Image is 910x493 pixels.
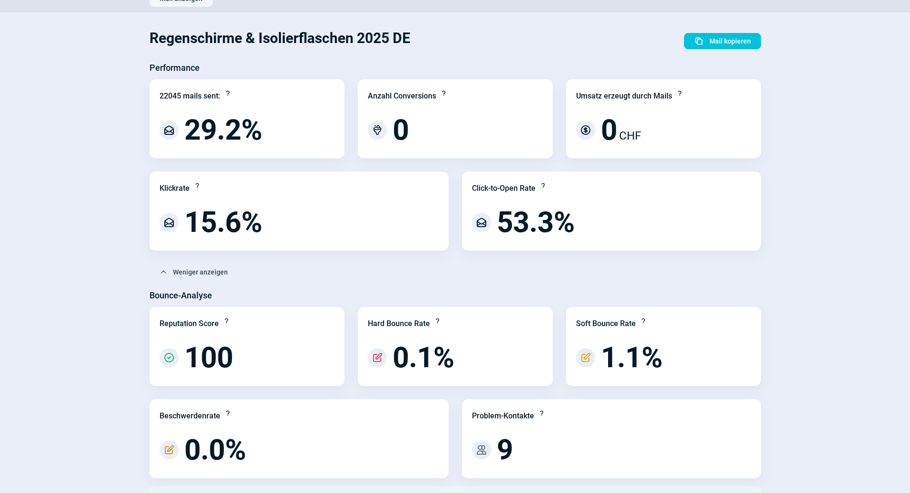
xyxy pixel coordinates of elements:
div: Umsatz erzeugt durch Mails [576,90,672,102]
span: 1.1% [601,343,663,372]
div: Soft Bounce Rate [576,318,636,329]
div: Reputation Score [160,318,219,329]
span: 15.6% [184,208,262,237]
span: 0.1% [393,343,454,372]
span: 53.3% [497,208,575,237]
div: Click-to-Open Rate [472,183,535,194]
span: 0.0% [184,436,246,464]
span: Weniger anzeigen [173,264,228,280]
span: 100 [184,343,233,372]
h3: Bounce-Analyse [150,288,212,303]
h1: Regenschirme & Isolierflaschen 2025 DE [150,22,410,55]
div: Anzahl Conversions [368,90,436,102]
span: 9 [497,436,513,464]
button: Mail kopieren [684,33,761,49]
button: Weniger anzeigen [150,264,238,280]
div: Problem-Kontakte [472,410,534,422]
span: 0 [601,116,617,144]
div: 22045 mails sent: [160,90,220,102]
div: Hard Bounce Rate [368,318,430,329]
h3: Performance [150,60,200,76]
span: CHF [619,127,641,144]
div: Beschwerdenrate [160,410,220,422]
span: 29.2% [184,116,262,144]
span: Mail kopieren [709,33,751,49]
div: Klickrate [160,183,190,194]
span: 0 [393,116,409,144]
